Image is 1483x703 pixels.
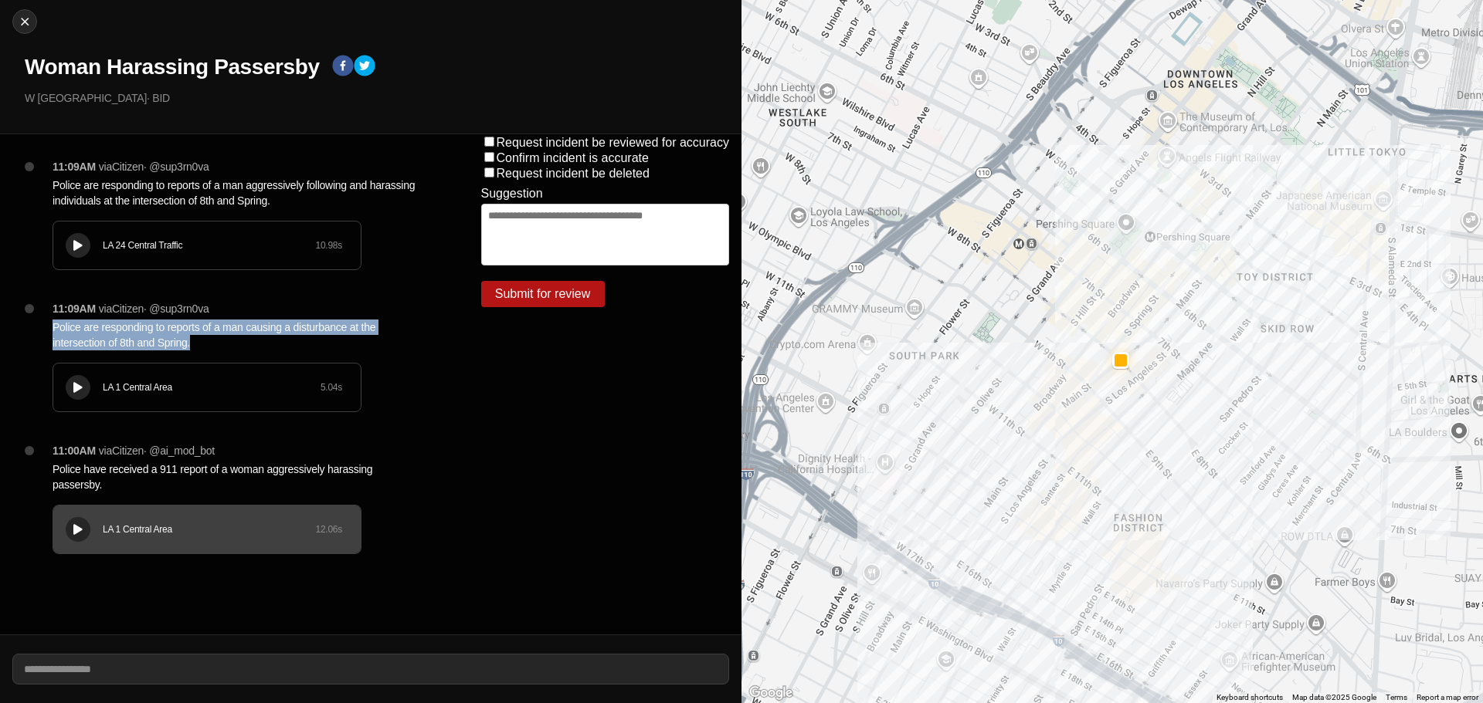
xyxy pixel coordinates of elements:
a: Open this area in Google Maps (opens a new window) [745,683,796,703]
label: Confirm incident is accurate [497,151,649,164]
label: Suggestion [481,187,543,201]
p: Police are responding to reports of a man aggressively following and harassing individuals at the... [53,177,419,208]
div: 12.06 s [315,523,342,536]
div: 10.98 s [315,239,342,252]
p: via Citizen · @ sup3rn0va [99,301,209,316]
p: 11:09AM [53,301,96,316]
button: twitter [354,55,375,79]
p: via Citizen · @ sup3rn0va [99,159,209,174]
span: Map data ©2025 Google [1292,693,1376,701]
a: Terms (opens in new tab) [1386,693,1407,701]
p: Police have received a 911 report of a woman aggressively harassing passersby. [53,461,419,492]
button: cancel [12,9,37,34]
p: Police are responding to reports of a man causing a disturbance at the intersection of 8th and Sp... [53,319,419,350]
p: via Citizen · @ ai_mod_bot [99,443,215,458]
div: LA 1 Central Area [103,381,321,394]
button: facebook [332,55,354,79]
a: Report a map error [1417,693,1478,701]
label: Request incident be reviewed for accuracy [497,136,730,149]
p: 11:09AM [53,159,96,174]
label: Request incident be deleted [497,167,650,180]
h1: Woman Harassing Passersby [25,53,320,81]
div: LA 1 Central Area [103,523,315,536]
div: 5.04 s [321,381,342,394]
p: W [GEOGRAPHIC_DATA] · BID [25,90,729,106]
button: Submit for review [481,281,605,307]
img: cancel [17,14,32,29]
div: LA 24 Central Traffic [103,239,315,252]
p: 11:00AM [53,443,96,458]
img: Google [745,683,796,703]
button: Keyboard shortcuts [1217,692,1283,703]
